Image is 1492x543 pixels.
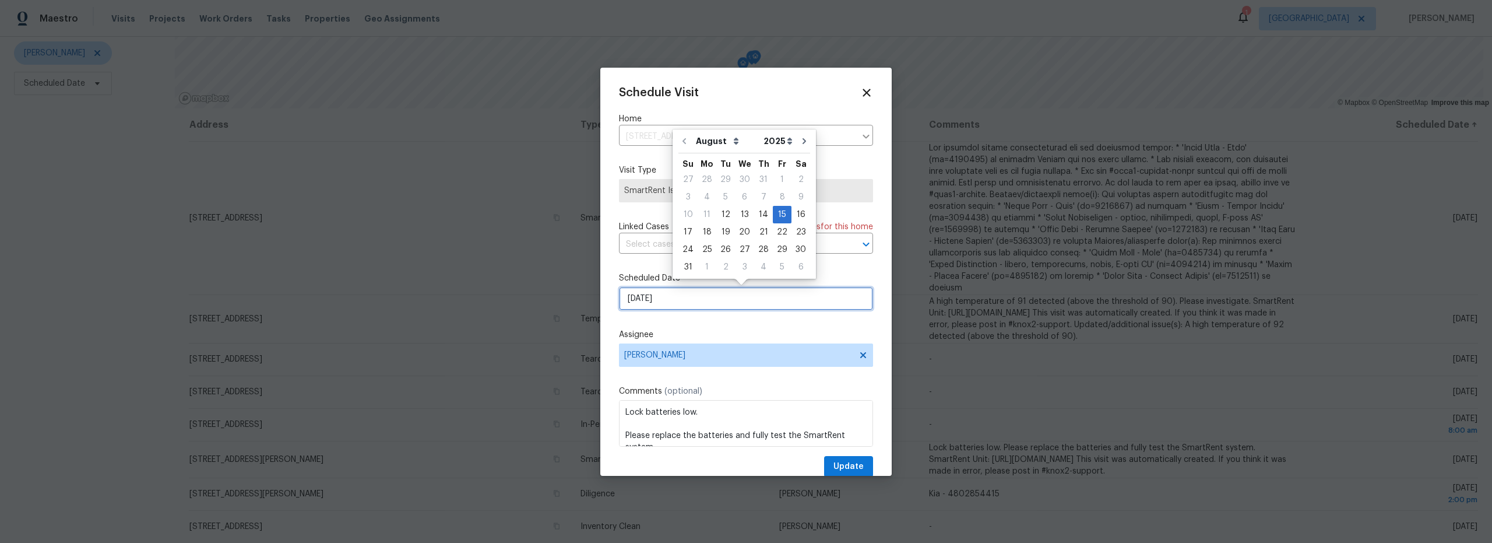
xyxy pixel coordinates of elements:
[698,171,716,188] div: Mon Jul 28 2025
[754,258,773,276] div: Thu Sep 04 2025
[624,185,868,197] span: SmartRent Issue
[791,206,810,223] div: 16
[758,160,769,168] abbr: Thursday
[761,132,796,150] select: Year
[754,188,773,206] div: Thu Aug 07 2025
[796,129,813,153] button: Go to next month
[773,171,791,188] div: Fri Aug 01 2025
[716,171,735,188] div: 29
[678,259,698,275] div: 31
[678,171,698,188] div: 27
[754,241,773,258] div: 28
[791,171,810,188] div: Sat Aug 02 2025
[754,206,773,223] div: 14
[678,223,698,241] div: Sun Aug 17 2025
[716,171,735,188] div: Tue Jul 29 2025
[720,160,731,168] abbr: Tuesday
[619,287,873,310] input: M/D/YYYY
[698,258,716,276] div: Mon Sep 01 2025
[754,171,773,188] div: Thu Jul 31 2025
[682,160,694,168] abbr: Sunday
[698,188,716,206] div: Mon Aug 04 2025
[698,259,716,275] div: 1
[773,223,791,241] div: Fri Aug 22 2025
[619,386,873,397] label: Comments
[735,241,754,258] div: Wed Aug 27 2025
[716,224,735,240] div: 19
[716,206,735,223] div: Tue Aug 12 2025
[619,329,873,341] label: Assignee
[791,259,810,275] div: 6
[675,129,693,153] button: Go to previous month
[773,259,791,275] div: 5
[619,113,873,125] label: Home
[735,259,754,275] div: 3
[791,189,810,205] div: 9
[619,128,856,146] input: Enter in an address
[698,171,716,188] div: 28
[791,171,810,188] div: 2
[678,189,698,205] div: 3
[716,259,735,275] div: 2
[754,206,773,223] div: Thu Aug 14 2025
[701,160,713,168] abbr: Monday
[754,224,773,240] div: 21
[698,241,716,258] div: 25
[619,221,669,233] span: Linked Cases
[773,224,791,240] div: 22
[754,223,773,241] div: Thu Aug 21 2025
[678,188,698,206] div: Sun Aug 03 2025
[773,241,791,258] div: Fri Aug 29 2025
[824,456,873,478] button: Update
[619,164,873,176] label: Visit Type
[678,241,698,258] div: Sun Aug 24 2025
[773,206,791,223] div: 15
[678,206,698,223] div: 10
[796,160,807,168] abbr: Saturday
[716,189,735,205] div: 5
[773,206,791,223] div: Fri Aug 15 2025
[735,258,754,276] div: Wed Sep 03 2025
[619,272,873,284] label: Scheduled Date
[754,171,773,188] div: 31
[664,387,702,395] span: (optional)
[735,224,754,240] div: 20
[619,400,873,447] textarea: Lock batteries low. Please replace the batteries and fully test the SmartRent system. SmartRent U...
[735,223,754,241] div: Wed Aug 20 2025
[698,206,716,223] div: Mon Aug 11 2025
[778,160,786,168] abbr: Friday
[773,189,791,205] div: 8
[833,460,864,474] span: Update
[698,189,716,205] div: 4
[860,86,873,99] span: Close
[791,188,810,206] div: Sat Aug 09 2025
[791,206,810,223] div: Sat Aug 16 2025
[735,206,754,223] div: Wed Aug 13 2025
[791,224,810,240] div: 23
[773,171,791,188] div: 1
[791,258,810,276] div: Sat Sep 06 2025
[678,224,698,240] div: 17
[698,206,716,223] div: 11
[735,171,754,188] div: 30
[716,188,735,206] div: Tue Aug 05 2025
[735,189,754,205] div: 6
[678,241,698,258] div: 24
[738,160,751,168] abbr: Wednesday
[698,241,716,258] div: Mon Aug 25 2025
[735,206,754,223] div: 13
[693,132,761,150] select: Month
[619,236,840,254] input: Select cases
[619,87,699,99] span: Schedule Visit
[678,258,698,276] div: Sun Aug 31 2025
[716,241,735,258] div: 26
[754,259,773,275] div: 4
[716,206,735,223] div: 12
[773,258,791,276] div: Fri Sep 05 2025
[858,236,874,253] button: Open
[624,351,853,360] span: [PERSON_NAME]
[791,241,810,258] div: Sat Aug 30 2025
[678,206,698,223] div: Sun Aug 10 2025
[791,223,810,241] div: Sat Aug 23 2025
[735,188,754,206] div: Wed Aug 06 2025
